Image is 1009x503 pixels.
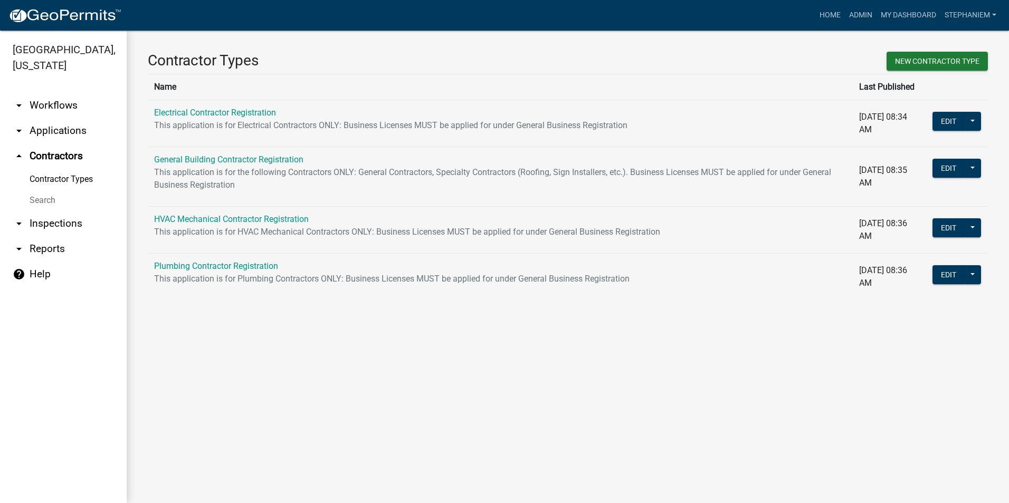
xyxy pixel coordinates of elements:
i: arrow_drop_up [13,150,25,162]
a: My Dashboard [877,5,940,25]
a: Electrical Contractor Registration [154,108,276,118]
span: [DATE] 08:34 AM [859,112,907,134]
p: This application is for HVAC Mechanical Contractors ONLY: Business Licenses MUST be applied for u... [154,226,846,238]
span: [DATE] 08:36 AM [859,265,907,288]
a: HVAC Mechanical Contractor Registration [154,214,309,224]
i: arrow_drop_down [13,99,25,112]
th: Name [148,74,853,100]
a: Plumbing Contractor Registration [154,261,278,271]
button: New Contractor Type [887,52,988,71]
span: [DATE] 08:36 AM [859,218,907,241]
button: Edit [932,265,965,284]
p: This application is for the following Contractors ONLY: General Contractors, Specialty Contractor... [154,166,846,191]
p: This application is for Plumbing Contractors ONLY: Business Licenses MUST be applied for under Ge... [154,273,846,285]
h3: Contractor Types [148,52,560,70]
i: arrow_drop_down [13,243,25,255]
a: Admin [845,5,877,25]
button: Edit [932,159,965,178]
a: Home [815,5,845,25]
a: StephanieM [940,5,1001,25]
i: arrow_drop_down [13,217,25,230]
i: arrow_drop_down [13,124,25,137]
button: Edit [932,112,965,131]
th: Last Published [853,74,926,100]
a: General Building Contractor Registration [154,154,303,165]
p: This application is for Electrical Contractors ONLY: Business Licenses MUST be applied for under ... [154,119,846,132]
i: help [13,268,25,280]
span: [DATE] 08:35 AM [859,165,907,188]
button: Edit [932,218,965,237]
